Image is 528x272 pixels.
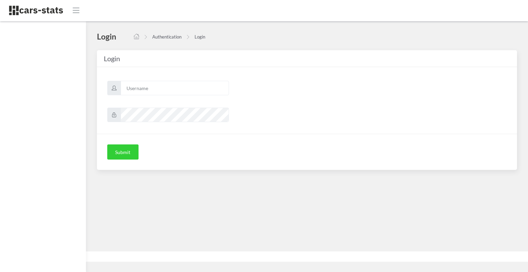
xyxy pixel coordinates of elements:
[195,34,205,40] a: Login
[97,31,116,42] h4: Login
[121,81,229,95] input: Username
[104,54,120,63] span: Login
[152,34,181,40] a: Authentication
[107,144,139,160] button: Submit
[9,5,64,16] img: navbar brand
